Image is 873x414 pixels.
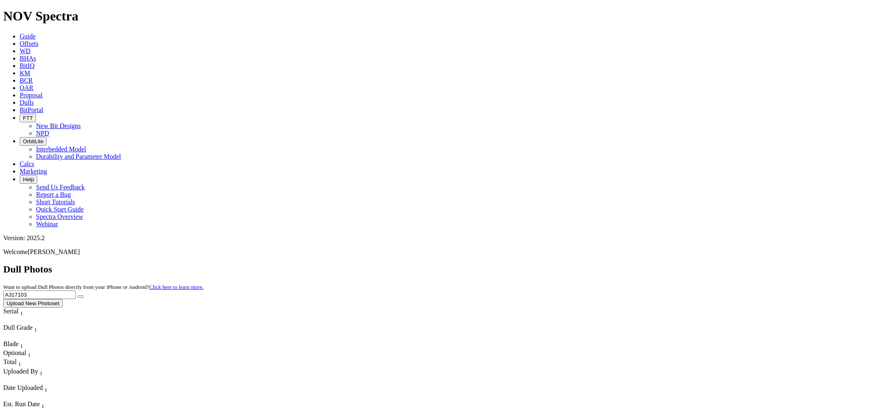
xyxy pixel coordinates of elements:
sub: 1 [28,352,31,358]
a: Send Us Feedback [36,184,85,191]
a: OAR [20,84,34,91]
a: Offsets [20,40,38,47]
span: Sort None [34,324,37,331]
span: Sort None [20,308,23,315]
div: Sort None [3,308,38,324]
div: Column Menu [3,333,61,340]
div: Sort None [3,384,65,400]
sub: 1 [41,403,44,409]
a: New Bit Designs [36,122,81,129]
a: WD [20,47,31,54]
a: NPD [36,130,49,137]
div: Column Menu [3,317,38,324]
span: Sort None [20,340,23,347]
span: Uploaded By [3,368,38,375]
div: Serial Sort None [3,308,38,317]
div: Sort None [3,340,32,349]
span: OrbitLite [23,138,43,144]
div: Version: 2025.2 [3,234,870,242]
sub: 1 [20,310,23,316]
a: Quick Start Guide [36,206,83,213]
button: FTT [20,114,36,122]
a: BitIQ [20,62,34,69]
span: FTT [23,115,33,121]
input: Search Serial Number [3,290,76,299]
span: Sort None [18,358,21,365]
a: BCR [20,77,33,84]
span: Sort None [40,368,43,375]
div: Sort None [3,349,32,358]
span: Sort None [44,384,47,391]
a: Calcs [20,160,34,167]
span: Total [3,358,17,365]
small: Want to upload Dull Photos directly from your iPhone or Android? [3,284,203,290]
a: Click here to learn more. [149,284,204,290]
span: Dull Grade [3,324,33,331]
h2: Dull Photos [3,264,870,275]
span: Blade [3,340,18,347]
button: OrbitLite [20,137,47,146]
span: [PERSON_NAME] [28,248,80,255]
div: Sort None [3,368,98,384]
a: BitPortal [20,106,43,113]
a: Proposal [20,92,43,99]
span: Help [23,176,34,182]
div: Dull Grade Sort None [3,324,61,333]
p: Welcome [3,248,870,256]
div: Sort None [3,324,61,340]
a: Dulls [20,99,34,106]
span: Est. Run Date [3,400,40,407]
a: Report a Bug [36,191,71,198]
div: Blade Sort None [3,340,32,349]
div: Uploaded By Sort None [3,368,98,377]
h1: NOV Spectra [3,9,870,24]
sub: 1 [40,370,43,376]
div: Est. Run Date Sort None [3,400,61,409]
a: Short Tutorials [36,198,75,205]
div: Total Sort None [3,358,32,367]
div: Date Uploaded Sort None [3,384,65,393]
div: Column Menu [3,393,65,400]
a: Spectra Overview [36,213,83,220]
a: Webinar [36,220,58,227]
a: Interbedded Model [36,146,86,153]
span: Optional [3,349,26,356]
sub: 1 [44,387,47,393]
a: BHAs [20,55,36,62]
div: Optional Sort None [3,349,32,358]
a: Marketing [20,168,47,175]
sub: 1 [18,361,21,367]
span: Sort None [28,349,31,356]
span: Date Uploaded [3,384,43,391]
a: Durability and Parameter Model [36,153,121,160]
button: Upload New Photoset [3,299,63,308]
div: Column Menu [3,377,98,384]
a: Guide [20,33,36,40]
div: Sort None [3,358,32,367]
sub: 1 [20,343,23,349]
button: Help [20,175,37,184]
a: KM [20,70,30,76]
span: Sort None [41,400,44,407]
sub: 1 [34,326,37,333]
span: Serial [3,308,18,315]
